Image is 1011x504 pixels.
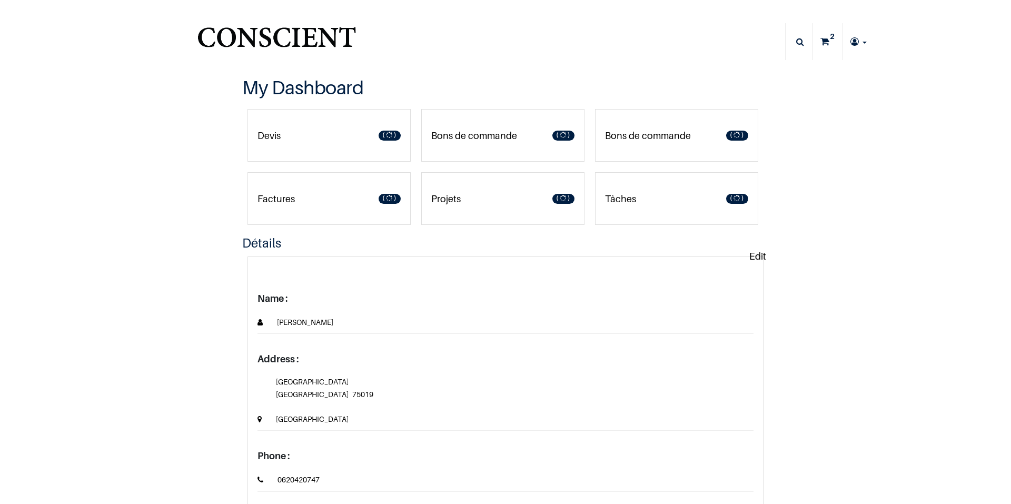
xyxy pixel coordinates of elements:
p: Projets [431,192,461,206]
a: Projets [421,172,584,225]
sup: 2 [827,31,837,42]
a: Tâches [595,172,758,225]
a: Logo of Conscient [195,21,358,63]
a: 2 [813,23,843,60]
p: Devis [257,129,281,143]
span: [GEOGRAPHIC_DATA] [276,413,349,426]
span: [GEOGRAPHIC_DATA] [276,388,349,401]
p: Factures [257,192,295,206]
a: Edit [747,239,769,273]
a: Devis [247,109,411,162]
span: 75019 [350,388,373,401]
p: Name : [257,291,754,305]
p: Edit [749,249,766,263]
span: 0620420747 [265,473,320,486]
img: Conscient [195,21,358,63]
p: Address : [257,352,754,366]
p: Bons de commande [431,129,517,143]
p: Tâches [605,192,636,206]
p: Bons de commande [605,129,691,143]
h3: My Dashboard [242,75,769,100]
a: Factures [247,172,411,225]
a: Bons de commande [595,109,758,162]
a: Bons de commande [421,109,584,162]
p: Phone : [257,449,754,463]
h4: Détails [242,235,769,251]
span: [PERSON_NAME] [264,316,333,329]
span: [GEOGRAPHIC_DATA] [276,375,349,388]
